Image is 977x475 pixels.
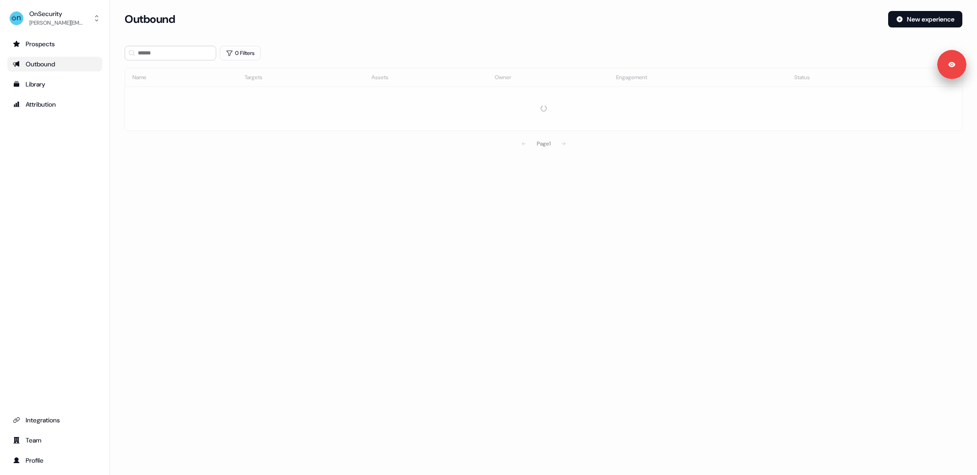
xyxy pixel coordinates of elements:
div: Team [13,436,97,445]
div: Prospects [13,39,97,49]
div: Library [13,80,97,89]
button: 0 Filters [220,46,261,60]
a: Go to outbound experience [7,57,102,71]
div: Profile [13,456,97,465]
div: Outbound [13,59,97,69]
a: Go to profile [7,453,102,468]
div: OnSecurity [29,9,84,18]
a: Go to prospects [7,37,102,51]
button: New experience [888,11,962,27]
button: OnSecurity[PERSON_NAME][EMAIL_ADDRESS][PERSON_NAME][DOMAIN_NAME] [7,7,102,29]
a: Go to attribution [7,97,102,112]
div: [PERSON_NAME][EMAIL_ADDRESS][PERSON_NAME][DOMAIN_NAME] [29,18,84,27]
h3: Outbound [125,12,175,26]
div: Attribution [13,100,97,109]
a: Go to integrations [7,413,102,427]
a: Go to templates [7,77,102,92]
div: Integrations [13,416,97,425]
a: Go to team [7,433,102,448]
